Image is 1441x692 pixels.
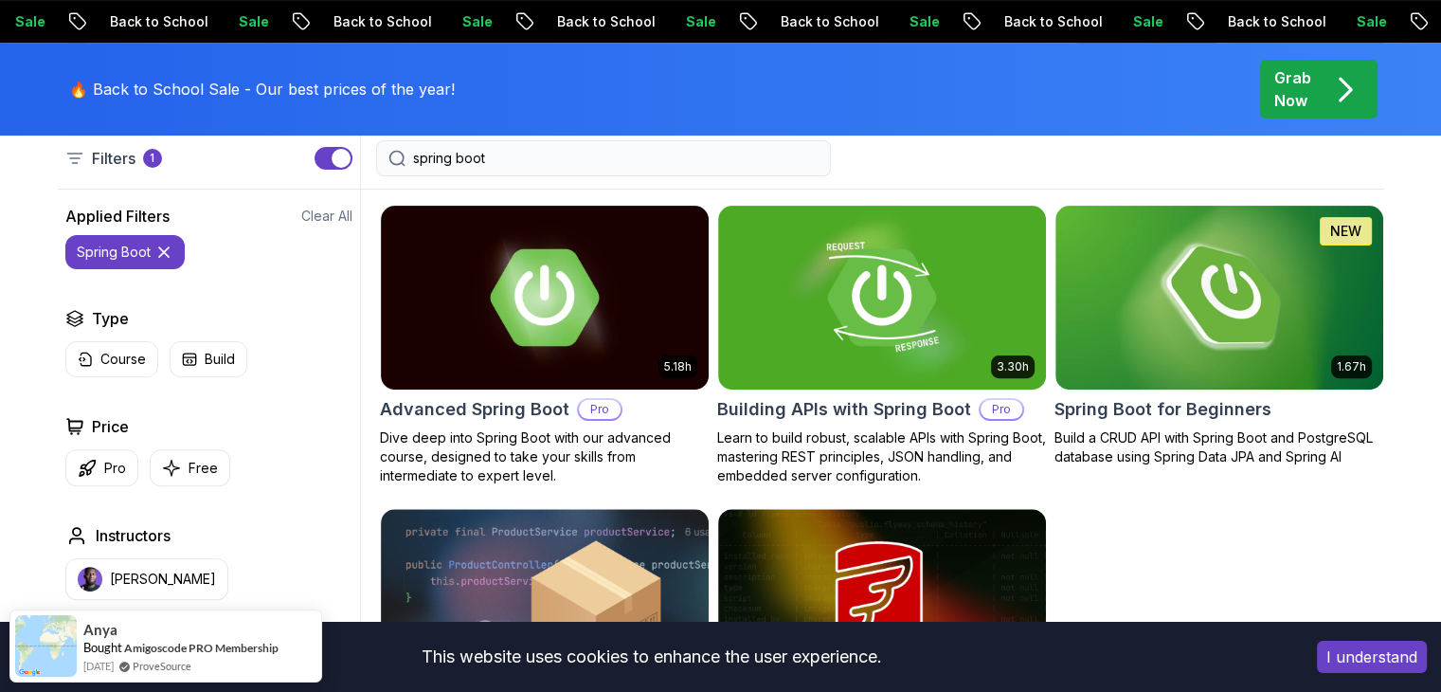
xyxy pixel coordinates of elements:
p: 1 [150,151,154,166]
button: Course [65,341,158,377]
h2: Applied Filters [65,205,170,228]
button: Clear All [301,207,352,226]
h2: Spring Boot for Beginners [1054,396,1271,423]
span: Bought [83,640,122,655]
p: spring boot [77,243,151,262]
p: Back to School [672,12,801,31]
p: [PERSON_NAME] [110,570,216,589]
h2: Advanced Spring Boot [380,396,569,423]
p: Back to School [1,12,130,31]
span: [DATE] [83,658,114,674]
p: 3.30h [997,359,1029,374]
button: instructor img[PERSON_NAME] [65,558,228,600]
a: Building APIs with Spring Boot card3.30hBuilding APIs with Spring BootProLearn to build robust, s... [717,205,1047,485]
h2: Instructors [96,524,171,547]
p: Build a CRUD API with Spring Boot and PostgreSQL database using Spring Data JPA and Spring AI [1054,428,1384,466]
input: Search Java, React, Spring boot ... [413,149,819,168]
p: 🔥 Back to School Sale - Our best prices of the year! [69,78,455,100]
p: Sale [577,12,638,31]
p: Grab Now [1274,66,1311,112]
p: Back to School [1119,12,1248,31]
p: 5.18h [664,359,692,374]
button: Pro [65,449,138,486]
a: Advanced Spring Boot card5.18hAdvanced Spring BootProDive deep into Spring Boot with our advanced... [380,205,710,485]
span: Anya [83,622,117,638]
img: provesource social proof notification image [15,615,77,677]
button: Accept cookies [1317,641,1427,673]
button: spring boot [65,235,185,269]
div: This website uses cookies to enhance the user experience. [14,636,1288,678]
button: Free [150,449,230,486]
p: Back to School [895,12,1024,31]
p: Pro [579,400,621,419]
p: Back to School [225,12,353,31]
p: Pro [104,459,126,478]
p: Sale [130,12,190,31]
p: Sale [1024,12,1085,31]
p: 1.67h [1337,359,1366,374]
h2: Price [92,415,129,438]
p: Filters [92,147,135,170]
a: Spring Boot for Beginners card1.67hNEWSpring Boot for BeginnersBuild a CRUD API with Spring Boot ... [1054,205,1384,466]
p: Back to School [448,12,577,31]
img: Building APIs with Spring Boot card [718,206,1046,390]
p: Learn to build robust, scalable APIs with Spring Boot, mastering REST principles, JSON handling, ... [717,428,1047,485]
p: Dive deep into Spring Boot with our advanced course, designed to take your skills from intermedia... [380,428,710,485]
img: Spring Boot for Beginners card [1055,206,1383,390]
p: Sale [1248,12,1308,31]
button: Build [170,341,247,377]
h2: Building APIs with Spring Boot [717,396,971,423]
img: instructor img [78,567,102,592]
p: Sale [353,12,414,31]
a: ProveSource [133,658,191,674]
p: Sale [801,12,861,31]
p: Free [189,459,218,478]
p: Course [100,350,146,369]
p: Pro [981,400,1022,419]
p: Build [205,350,235,369]
img: Advanced Spring Boot card [381,206,709,390]
p: NEW [1330,222,1361,241]
h2: Type [92,307,129,330]
a: Amigoscode PRO Membership [124,640,279,656]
